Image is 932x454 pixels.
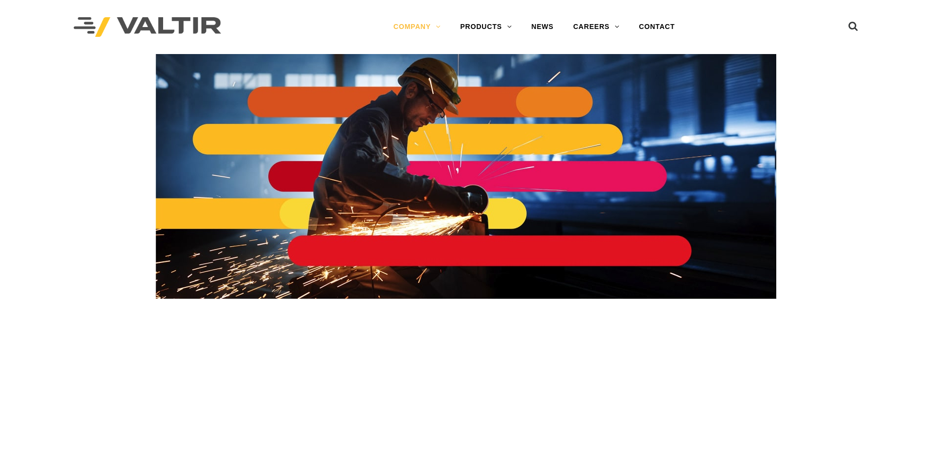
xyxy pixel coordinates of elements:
a: PRODUCTS [451,17,522,37]
img: Valtir [74,17,221,37]
a: CONTACT [629,17,685,37]
a: NEWS [522,17,564,37]
a: COMPANY [384,17,451,37]
a: CAREERS [564,17,629,37]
